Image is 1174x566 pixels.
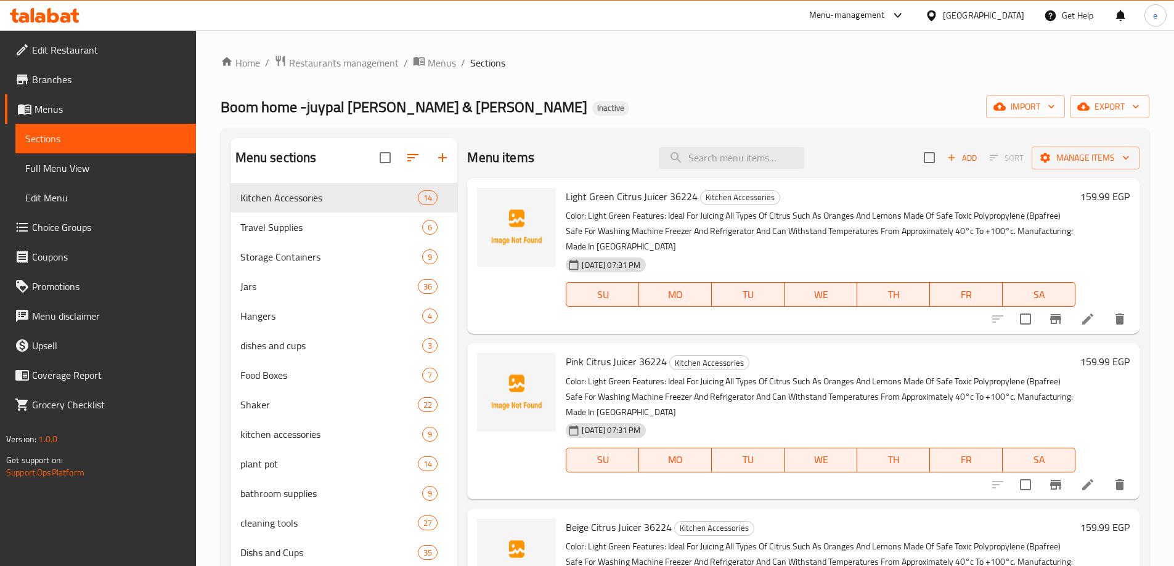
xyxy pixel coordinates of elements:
[571,451,634,469] span: SU
[1008,451,1070,469] span: SA
[32,309,186,323] span: Menu disclaimer
[15,183,196,212] a: Edit Menu
[404,55,408,70] li: /
[423,310,437,322] span: 4
[5,35,196,65] a: Edit Restaurant
[422,368,438,382] div: items
[712,448,785,472] button: TU
[32,338,186,353] span: Upsell
[461,55,465,70] li: /
[428,143,457,172] button: Add section
[418,458,437,470] span: 14
[15,124,196,153] a: Sections
[418,456,438,471] div: items
[274,55,399,71] a: Restaurants management
[32,220,186,235] span: Choice Groups
[240,309,423,323] div: Hangers
[240,397,418,412] span: Shaker
[639,448,712,472] button: MO
[717,451,780,469] span: TU
[5,301,196,331] a: Menu disclaimer
[422,309,438,323] div: items
[1070,95,1149,118] button: export
[670,356,749,370] span: Kitchen Accessories
[240,190,418,205] span: Kitchen Accessories
[418,545,438,560] div: items
[1105,470,1135,499] button: delete
[372,145,398,171] span: Select all sections
[566,282,639,307] button: SU
[571,286,634,304] span: SU
[32,72,186,87] span: Branches
[1080,477,1095,492] a: Edit menu item
[935,451,998,469] span: FR
[942,148,982,168] button: Add
[1080,99,1139,115] span: export
[577,259,645,271] span: [DATE] 07:31 PM
[982,148,1032,168] span: Select section first
[25,131,186,146] span: Sections
[717,286,780,304] span: TU
[240,338,423,353] span: dishes and cups
[230,419,458,449] div: kitchen accessories9
[701,190,780,204] span: Kitchen Accessories
[930,282,1003,307] button: FR
[6,431,36,447] span: Version:
[986,95,1065,118] button: import
[240,515,418,530] span: cleaning tools
[942,148,982,168] span: Add item
[5,331,196,360] a: Upsell
[1080,312,1095,326] a: Edit menu item
[644,286,707,304] span: MO
[221,55,1149,71] nav: breadcrumb
[32,368,186,382] span: Coverage Report
[240,427,423,442] div: kitchen accessories
[422,220,438,235] div: items
[240,456,418,471] div: plant pot
[423,370,437,381] span: 7
[423,488,437,499] span: 9
[423,251,437,263] span: 9
[422,338,438,353] div: items
[428,55,456,70] span: Menus
[5,212,196,242] a: Choice Groups
[1032,147,1139,169] button: Manage items
[592,101,629,116] div: Inactive
[418,192,437,204] span: 14
[240,545,418,560] div: Dishs and Cups
[25,190,186,205] span: Edit Menu
[423,429,437,440] span: 9
[477,353,556,432] img: Pink Citrus Juicer 36224
[265,55,269,70] li: /
[470,55,505,70] span: Sections
[423,222,437,233] span: 6
[230,183,458,212] div: Kitchen Accessories14
[230,242,458,272] div: Storage Containers9
[639,282,712,307] button: MO
[418,279,438,294] div: items
[566,187,698,206] span: Light Green Citrus Juicer 36224
[712,282,785,307] button: TU
[422,427,438,442] div: items
[15,153,196,183] a: Full Menu View
[669,355,749,370] div: Kitchen Accessories
[930,448,1003,472] button: FR
[230,272,458,301] div: Jars36
[240,220,423,235] span: Travel Supplies
[240,486,423,501] span: bathroom supplies
[943,9,1024,22] div: [GEOGRAPHIC_DATA]
[644,451,707,469] span: MO
[240,279,418,294] span: Jars
[592,103,629,113] span: Inactive
[566,352,667,371] span: Pink Citrus Juicer 36224
[418,515,438,530] div: items
[240,368,423,382] span: Food Boxes
[5,94,196,124] a: Menus
[1105,304,1135,334] button: delete
[862,451,925,469] span: TH
[289,55,399,70] span: Restaurants management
